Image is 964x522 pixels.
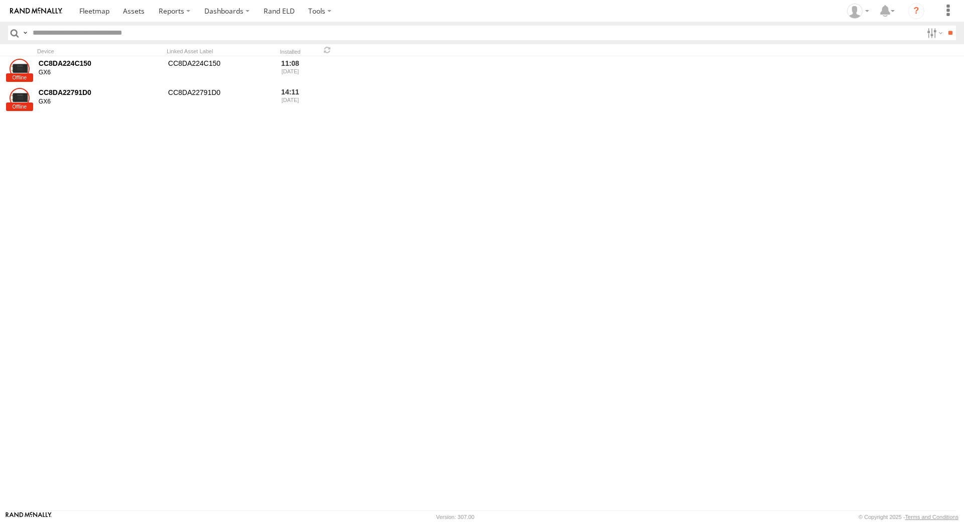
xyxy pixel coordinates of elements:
[321,45,333,55] span: Refresh
[39,88,161,97] div: CC8DA22791D0
[271,57,309,84] div: 11:08 [DATE]
[436,514,474,520] div: Version: 307.00
[271,86,309,114] div: 14:11 [DATE]
[905,514,958,520] a: Terms and Conditions
[843,4,873,19] div: Alyssa Senesac
[39,69,161,77] div: GX6
[167,86,267,114] div: CC8DA22791D0
[859,514,958,520] div: © Copyright 2025 -
[167,57,267,84] div: CC8DA224C150
[6,512,52,522] a: Visit our Website
[167,48,267,55] div: Linked Asset Label
[10,8,62,15] img: rand-logo.svg
[39,59,161,68] div: CC8DA224C150
[271,50,309,55] div: Installed
[39,98,161,106] div: GX6
[21,26,29,40] label: Search Query
[908,3,924,19] i: ?
[923,26,944,40] label: Search Filter Options
[37,48,163,55] div: Device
